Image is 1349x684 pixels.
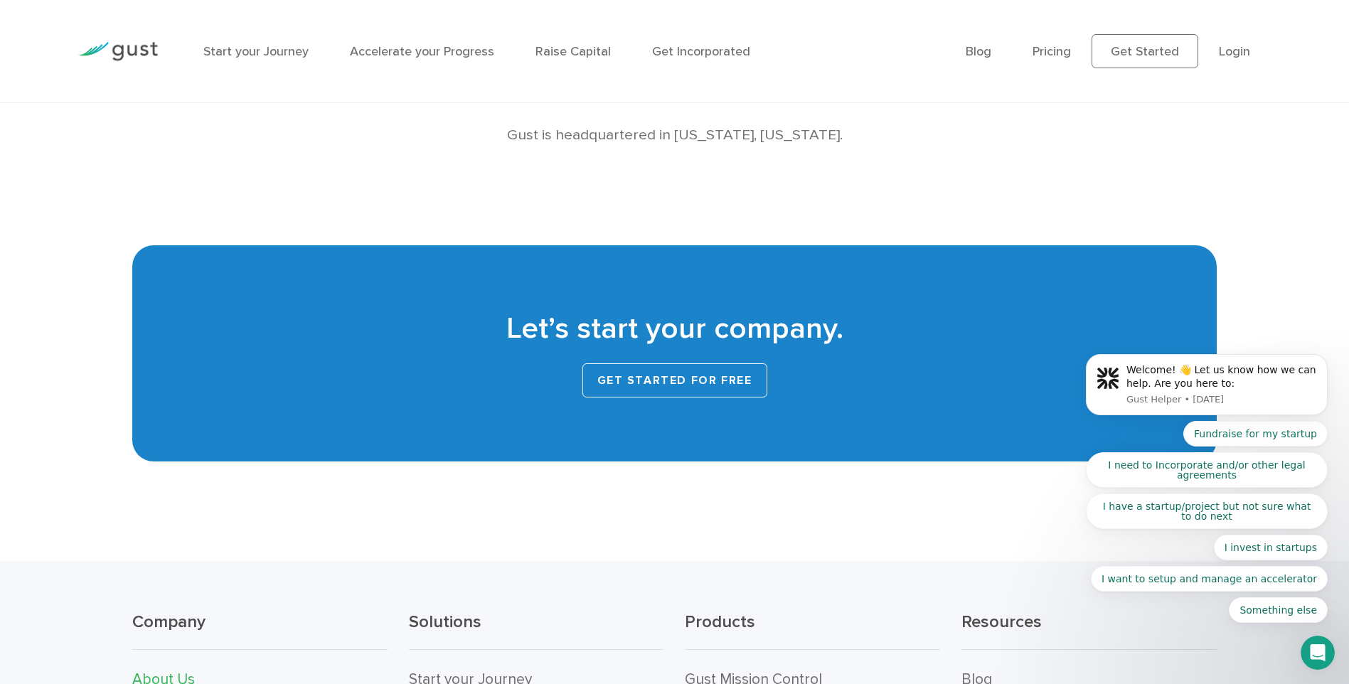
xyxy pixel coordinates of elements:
h3: Resources [961,611,1217,650]
a: Accelerate your Progress [350,44,494,59]
a: Raise Capital [535,44,611,59]
p: Gust is headquartered in [US_STATE], [US_STATE]. [166,124,1183,146]
h3: Solutions [409,611,664,650]
h3: Products [685,611,940,650]
h2: Let’s start your company. [154,309,1196,349]
a: Start your Journey [203,44,309,59]
a: Blog [966,44,991,59]
iframe: Chat Widget [1112,530,1349,684]
img: Gust Logo [78,42,158,61]
a: Get Incorporated [652,44,750,59]
a: Get Started [1092,34,1198,68]
a: Pricing [1033,44,1071,59]
h3: Company [132,611,388,650]
a: Get Started for Free [582,363,767,397]
a: Login [1219,44,1250,59]
iframe: Intercom notifications message [1065,131,1349,646]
